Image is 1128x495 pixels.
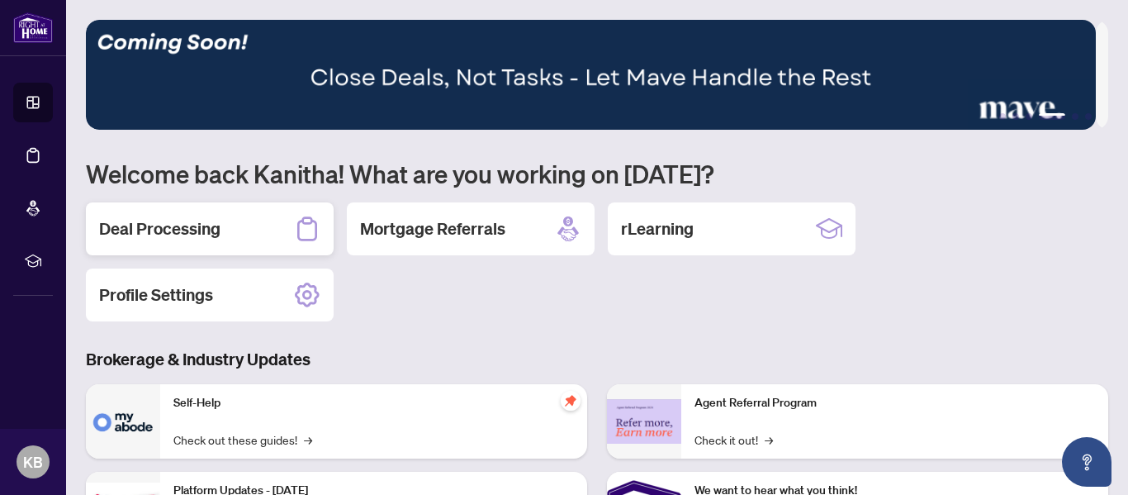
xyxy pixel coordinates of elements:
button: 2 [1012,113,1019,120]
button: 5 [1072,113,1078,120]
a: Check out these guides!→ [173,431,312,449]
span: → [304,431,312,449]
img: Agent Referral Program [607,399,681,445]
h2: rLearning [621,217,694,240]
img: Self-Help [86,384,160,459]
h2: Profile Settings [99,283,213,307]
span: pushpin [561,391,581,411]
h2: Mortgage Referrals [360,217,505,240]
h1: Welcome back Kanitha! What are you working on [DATE]? [86,158,1108,189]
button: 4 [1039,113,1065,120]
button: 3 [1026,113,1032,120]
h3: Brokerage & Industry Updates [86,348,1108,371]
span: → [765,431,773,449]
button: Open asap [1062,437,1111,487]
h2: Deal Processing [99,217,220,240]
span: KB [23,450,43,474]
a: Check it out!→ [694,431,773,449]
img: Slide 3 [86,20,1096,130]
img: logo [13,12,53,43]
p: Self-Help [173,394,574,412]
button: 1 [999,113,1006,120]
p: Agent Referral Program [694,394,1095,412]
button: 6 [1085,113,1092,120]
